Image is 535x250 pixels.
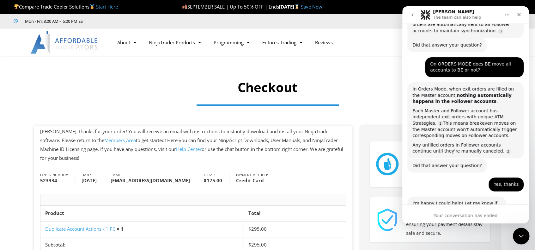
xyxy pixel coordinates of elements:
strong: Credit Card [236,177,268,184]
strong: [DATE] [82,177,97,184]
a: About [111,35,143,50]
img: 🍂 [182,4,187,9]
img: LogoAI | Affordable Indicators – NinjaTrader [31,31,99,54]
div: Solomon says… [5,190,121,224]
strong: [EMAIL_ADDRESS][DOMAIN_NAME] [111,177,190,184]
span: Compare Trade Copier Solutions [14,3,118,10]
a: Members Area [104,137,136,143]
span: Mon - Fri: 8:00 AM – 6:00 PM EST [23,17,85,25]
a: Start Here [96,3,118,10]
img: 1000913 | Affordable Indicators – NinjaTrader [376,209,398,231]
p: Your purchase is fully protected, ensuring your payment details stay safe and secure. [406,211,484,238]
a: Futures Trading [256,35,309,50]
img: mark thumbs good 43913 | Affordable Indicators – NinjaTrader [376,153,398,175]
li: Order number: [40,173,75,184]
a: Help Center [176,146,202,152]
p: [PERSON_NAME], thanks for your order! You will receive an email with instructions to instantly do... [40,127,346,162]
iframe: Intercom live chat [402,6,529,223]
span: 295.00 [248,241,266,248]
a: Reviews [309,35,339,50]
img: 🥇 [90,4,94,9]
strong: [DATE] [279,3,301,10]
div: I'm happy I could help! Let me know if you need anything else! [10,194,99,206]
li: Email: [111,173,197,184]
strong: 523334 [40,177,68,184]
iframe: Customer reviews powered by Trustpilot [94,18,189,24]
bdi: 295.00 [248,226,266,232]
span: SEPTEMBER SALE | Up To 50% OFF | Ends [182,3,279,10]
a: Save Now [301,3,322,10]
strong: × 1 [117,226,124,232]
th: Total [243,206,345,221]
li: Total: [204,173,229,184]
div: I'm happy I could help! Let me know if you need anything else! [5,190,104,210]
img: ⌛ [295,4,299,9]
a: Programming [207,35,256,50]
span: $ [204,177,207,184]
a: Duplicate Account Actions - 1 PC [45,226,115,232]
h1: Checkout [58,78,477,96]
span: $ [248,226,251,232]
a: NinjaTrader Products [143,35,207,50]
span: $ [248,241,251,248]
iframe: Intercom live chat [513,228,530,245]
nav: Menu [111,35,409,50]
img: 🏆 [14,4,19,9]
li: Payment method: [236,173,275,184]
li: Date: [82,173,104,184]
th: Product [40,206,244,221]
bdi: 175.00 [204,177,222,184]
